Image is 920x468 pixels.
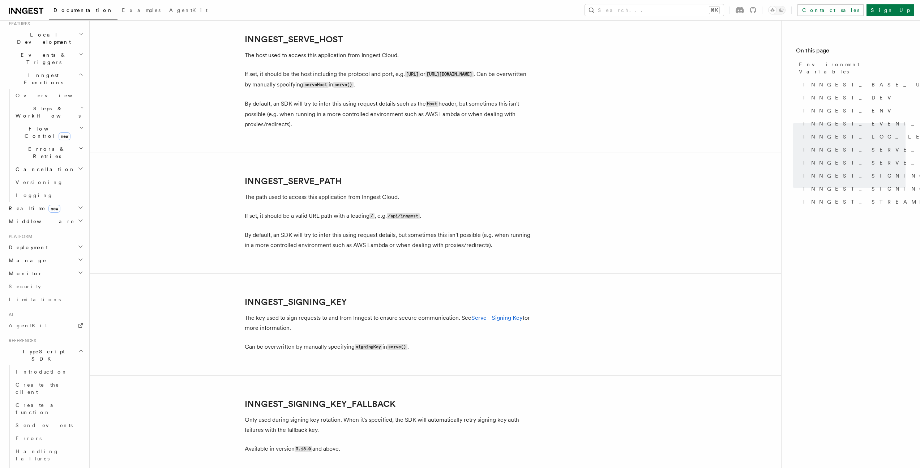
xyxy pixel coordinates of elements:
[13,142,85,163] button: Errors & Retries
[6,28,85,48] button: Local Development
[16,369,68,375] span: Introduction
[796,58,906,78] a: Environment Variables
[800,156,906,169] a: INNGEST_SERVE_PATH
[245,415,534,435] p: Only used during signing key rotation. When it's specified, the SDK will automatically retry sign...
[13,432,85,445] a: Errors
[6,319,85,332] a: AgentKit
[13,89,85,102] a: Overview
[245,230,534,250] p: By default, an SDK will try to infer this using request details, but sometimes this isn't possibl...
[425,71,474,77] code: [URL][DOMAIN_NAME]
[6,267,85,280] button: Monitor
[6,244,48,251] span: Deployment
[16,192,53,198] span: Logging
[6,31,79,46] span: Local Development
[16,402,59,415] span: Create a function
[6,48,85,69] button: Events & Triggers
[355,344,382,350] code: signingKey
[13,399,85,419] a: Create a function
[796,46,906,58] h4: On this page
[6,215,85,228] button: Middleware
[800,104,906,117] a: INNGEST_ENV
[13,419,85,432] a: Send events
[405,71,420,77] code: [URL]
[13,163,85,176] button: Cancellation
[387,213,420,219] code: /api/inngest
[799,61,906,75] span: Environment Variables
[6,293,85,306] a: Limitations
[245,99,534,129] p: By default, an SDK will try to infer this using request details such as the header, but sometimes...
[245,342,534,352] p: Can be overwritten by manually specifying in .
[16,179,63,185] span: Versioning
[48,205,60,213] span: new
[800,130,906,143] a: INNGEST_LOG_LEVEL
[6,202,85,215] button: Realtimenew
[6,338,36,344] span: References
[369,213,375,219] code: /
[6,205,60,212] span: Realtime
[803,94,895,101] span: INNGEST_DEV
[709,7,719,14] kbd: ⌘K
[16,93,90,98] span: Overview
[13,445,85,465] a: Handling failures
[49,2,117,20] a: Documentation
[6,312,13,318] span: AI
[13,125,80,140] span: Flow Control
[13,122,85,142] button: Flow Controlnew
[9,284,41,289] span: Security
[59,132,70,140] span: new
[9,297,61,302] span: Limitations
[797,4,864,16] a: Contact sales
[6,254,85,267] button: Manage
[13,145,78,160] span: Errors & Retries
[800,182,906,195] a: INNGEST_SIGNING_KEY_FALLBACK
[6,348,78,362] span: TypeScript SDK
[13,176,85,189] a: Versioning
[6,218,74,225] span: Middleware
[768,6,786,14] button: Toggle dark mode
[13,378,85,399] a: Create the client
[800,169,906,182] a: INNGEST_SIGNING_KEY
[122,7,161,13] span: Examples
[6,51,79,66] span: Events & Triggers
[471,314,523,321] a: Serve - Signing Key
[16,435,42,441] span: Errors
[800,91,906,104] a: INNGEST_DEV
[800,195,906,208] a: INNGEST_STREAMING
[13,166,75,173] span: Cancellation
[866,4,914,16] a: Sign Up
[803,107,895,114] span: INNGEST_ENV
[6,21,30,27] span: Features
[6,270,43,277] span: Monitor
[6,72,78,86] span: Inngest Functions
[245,50,534,60] p: The host used to access this application from Inngest Cloud.
[245,211,534,221] p: If set, it should be a valid URL path with a leading , e.g. .
[13,189,85,202] a: Logging
[9,323,47,328] span: AgentKit
[245,69,534,90] p: If set, it should be the host including the protocol and port, e.g. or . Can be overwritten by ma...
[245,176,342,186] a: INNGEST_SERVE_PATH
[245,297,347,307] a: INNGEST_SIGNING_KEY
[426,101,438,107] code: Host
[6,89,85,202] div: Inngest Functions
[169,7,207,13] span: AgentKit
[800,117,906,130] a: INNGEST_EVENT_KEY
[6,69,85,89] button: Inngest Functions
[16,382,59,395] span: Create the client
[13,102,85,122] button: Steps & Workflows
[333,82,354,88] code: serve()
[16,422,73,428] span: Send events
[800,143,906,156] a: INNGEST_SERVE_HOST
[6,234,33,239] span: Platform
[16,448,59,461] span: Handling failures
[54,7,113,13] span: Documentation
[6,280,85,293] a: Security
[117,2,165,20] a: Examples
[585,4,724,16] button: Search...⌘K
[303,82,329,88] code: serveHost
[6,257,47,264] span: Manage
[245,444,534,454] p: Available in version and above.
[6,241,85,254] button: Deployment
[245,399,395,409] a: INNGEST_SIGNING_KEY_FALLBACK
[6,345,85,365] button: TypeScript SDK
[387,344,407,350] code: serve()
